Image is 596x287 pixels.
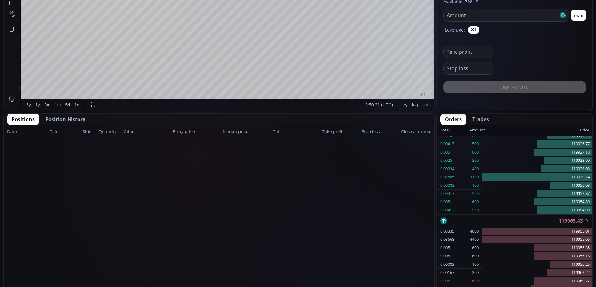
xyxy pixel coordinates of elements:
div: BTC [20,14,30,20]
div: 119962.22 [482,269,592,277]
div: 500 [472,190,479,198]
div: 119914.95 [482,132,592,140]
div: 1D [30,14,40,20]
div: 0.00417 [440,206,454,214]
div: 1y [32,251,36,256]
div: L [124,15,126,20]
span: Positions [12,116,35,123]
label: Leverage: [445,27,465,33]
div: 4400 [470,235,479,244]
div: 5d [62,251,67,256]
div: Toggle Percentage [397,248,406,260]
div: 119926.77 [482,140,592,148]
button: Orders [440,114,466,125]
div: 600 [472,244,479,252]
div: 119954.89 [482,198,592,206]
div: Bitcoin [40,14,59,20]
div: O [74,15,78,20]
div: 119294.27 [78,15,97,20]
div: auto [419,251,427,256]
div: 200 [472,269,479,277]
span: PnL [273,129,320,135]
div: 0.00417 [440,140,454,148]
div: 500 [472,140,479,148]
div: D [53,3,56,8]
div: 119952.87 [482,190,592,198]
div: 0.03668 [440,235,454,244]
div: 119938.08 [482,165,592,173]
button: Positions [7,114,39,125]
span: Take profit [322,129,360,135]
div: 600 [472,252,479,260]
div: 4000 [470,227,479,235]
div: log [408,251,414,256]
div: 5y [23,251,27,256]
div: 0.005 [440,252,450,260]
div: 400 [472,165,479,173]
div: 119927.18 [482,148,592,157]
span: Date [7,129,48,135]
div: 0.00167 [440,269,454,277]
div: 122335.16 [102,15,121,20]
span: Entry price [173,129,221,135]
div: 119956.18 [482,252,592,260]
span: Value [123,129,171,135]
div: 100 [472,181,479,190]
div: 119954.93 [482,206,592,214]
div: 19.13K [36,22,49,27]
div: 1d [71,251,76,256]
div: 119956.25 [482,260,592,269]
span: Quantity [99,129,121,135]
button: Trades [468,114,494,125]
span: 13:50:31 (UTC) [359,251,389,256]
div: 3100 [470,173,479,181]
div: +671.42 (+0.56%) [171,15,204,20]
div: Indicators [117,3,136,8]
div: C [147,15,150,20]
div: 119955.06 [482,235,592,244]
div: 119955.35 [482,244,592,252]
div: 0.00417 [440,190,454,198]
div: 600 [472,277,479,285]
div: H [99,15,102,20]
div: 0.00083 [440,260,454,269]
div: 0.03335 [440,227,454,235]
div: 3m [41,251,47,256]
div: 0.02585 [440,173,454,181]
span: Position History [45,116,85,123]
div: Volume [20,22,34,27]
div: 0.005 [440,277,450,285]
div: Go to [84,248,94,260]
div: 600 [472,198,479,206]
div: 0.0025 [440,156,452,165]
div: Total [440,126,470,134]
div: 0.005 [440,148,450,156]
div: 600 [472,148,479,156]
div:  [6,83,11,89]
button: ✕1 [468,26,479,34]
div: 1m [51,251,57,256]
div: 118972.59 [126,15,145,20]
div: 100 [472,260,479,269]
div: 0.005 [440,198,450,206]
button: Position History [41,114,90,125]
div: Hide Drawings Toolbar [14,233,17,241]
div: 119939.24 [482,173,592,181]
span: Orders [445,116,462,123]
div: 119933.90 [482,156,592,165]
div: 0.005 [440,244,450,252]
span: Side [83,129,97,135]
div: Compare [84,3,102,8]
span: Pair [49,129,81,135]
div: 119950.08 [482,181,592,190]
div: 119969.27 [482,277,592,285]
div: Toggle Log Scale [406,248,416,260]
div: 119965.43 [437,215,592,227]
span: Close at market [401,129,431,135]
span: Market price [223,129,271,135]
span: Stop loss [362,129,399,135]
button: max [571,10,586,21]
div: Toggle Auto Scale [416,248,429,260]
div: 500 [472,206,479,214]
div: Market open [64,14,69,20]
